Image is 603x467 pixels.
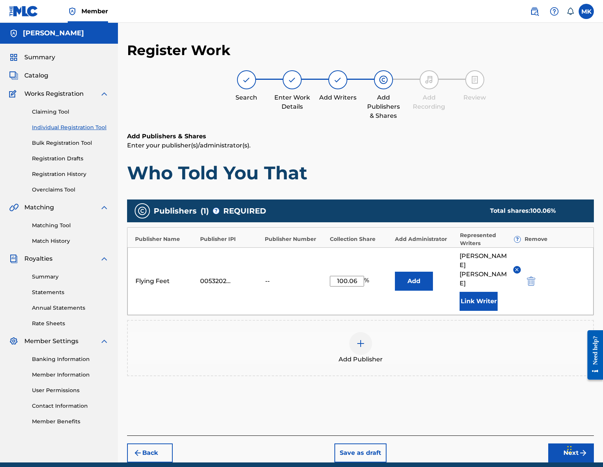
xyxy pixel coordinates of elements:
[395,272,433,291] button: Add
[228,93,266,102] div: Search
[525,235,586,243] div: Remove
[460,252,507,288] span: [PERSON_NAME] [PERSON_NAME]
[32,418,109,426] a: Member Benefits
[32,170,109,178] a: Registration History
[32,139,109,147] a: Bulk Registration Tool
[9,29,18,38] img: Accounts
[425,75,434,84] img: step indicator icon for Add Recording
[9,203,19,212] img: Matching
[364,93,403,120] div: Add Publishers & Shares
[138,206,147,215] img: publishers
[154,205,197,217] span: Publishers
[32,320,109,328] a: Rate Sheets
[100,89,109,98] img: expand
[460,292,498,311] button: Link Writer
[81,7,108,16] span: Member
[339,355,383,364] span: Add Publisher
[364,276,371,287] span: %
[127,443,173,462] button: Back
[9,53,18,62] img: Summary
[514,267,520,272] img: remove-from-list-button
[379,75,388,84] img: step indicator icon for Add Publishers & Shares
[32,123,109,131] a: Individual Registration Tool
[527,277,535,286] img: 12a2ab48e56ec057fbd8.svg
[9,6,38,17] img: MLC Logo
[24,89,84,98] span: Works Registration
[32,273,109,281] a: Summary
[9,53,55,62] a: SummarySummary
[527,4,542,19] a: Public Search
[9,71,48,80] a: CatalogCatalog
[470,75,479,84] img: step indicator icon for Review
[32,288,109,296] a: Statements
[32,355,109,363] a: Banking Information
[334,443,387,462] button: Save as draft
[200,235,261,243] div: Publisher IPI
[548,443,594,462] button: Next
[530,7,539,16] img: search
[566,8,574,15] div: Notifications
[490,206,579,215] div: Total shares:
[127,141,594,150] p: Enter your publisher(s)/administrator(s).
[265,235,326,243] div: Publisher Number
[32,371,109,379] a: Member Information
[547,4,562,19] div: Help
[32,304,109,312] a: Annual Statements
[68,7,77,16] img: Top Rightsholder
[579,4,594,19] div: User Menu
[200,205,209,217] span: ( 1 )
[32,386,109,394] a: User Permissions
[24,337,78,346] span: Member Settings
[550,7,559,16] img: help
[514,236,520,242] span: ?
[32,222,109,230] a: Matching Tool
[273,93,311,111] div: Enter Work Details
[223,205,266,217] span: REQUIRED
[32,108,109,116] a: Claiming Tool
[32,155,109,163] a: Registration Drafts
[567,438,572,461] div: Drag
[24,203,54,212] span: Matching
[410,93,448,111] div: Add Recording
[127,42,231,59] h2: Register Work
[100,203,109,212] img: expand
[32,402,109,410] a: Contact Information
[333,75,342,84] img: step indicator icon for Add Writers
[9,89,19,98] img: Works Registration
[100,254,109,263] img: expand
[32,237,109,245] a: Match History
[288,75,297,84] img: step indicator icon for Enter Work Details
[242,75,251,84] img: step indicator icon for Search
[395,235,456,243] div: Add Administrator
[23,29,84,38] h5: MICHAEL KENNEDY
[330,235,391,243] div: Collection Share
[9,337,18,346] img: Member Settings
[530,207,556,214] span: 100.06 %
[460,231,521,247] div: Represented Writers
[24,71,48,80] span: Catalog
[100,337,109,346] img: expand
[582,325,603,386] iframe: Resource Center
[456,93,494,102] div: Review
[9,71,18,80] img: Catalog
[135,235,196,243] div: Publisher Name
[213,208,219,214] span: ?
[9,254,18,263] img: Royalties
[565,431,603,467] iframe: Chat Widget
[133,448,142,458] img: 7ee5dd4eb1f8a8e3ef2f.svg
[127,132,594,141] h6: Add Publishers & Shares
[24,53,55,62] span: Summary
[356,339,365,348] img: add
[127,161,594,184] h1: Who Told You That
[319,93,357,102] div: Add Writers
[24,254,53,263] span: Royalties
[32,186,109,194] a: Overclaims Tool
